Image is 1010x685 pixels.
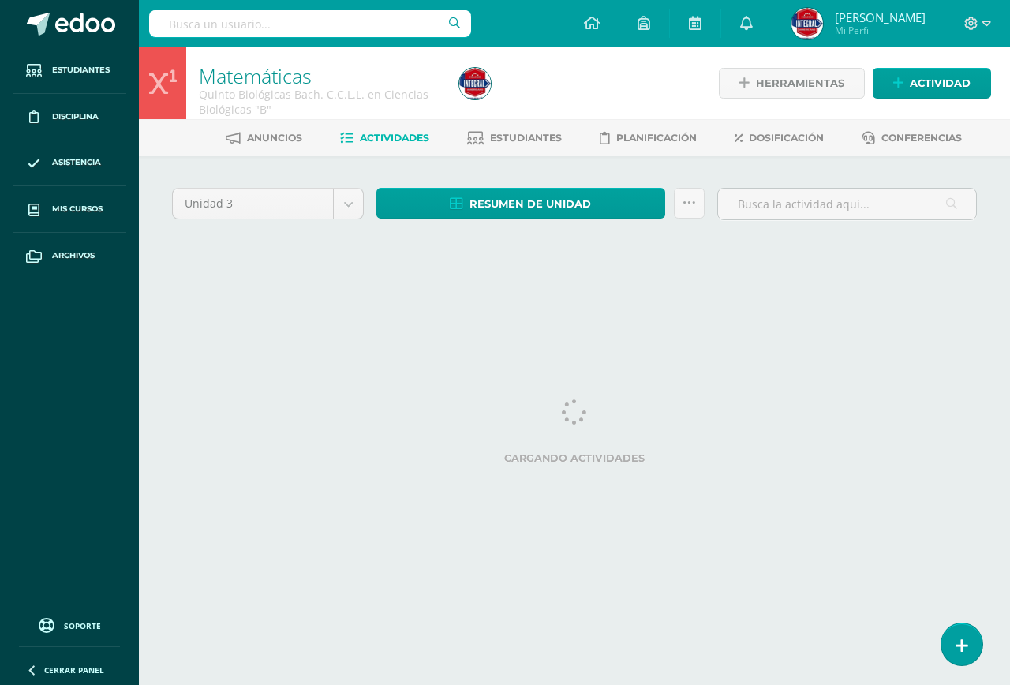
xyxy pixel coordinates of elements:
a: Dosificación [735,125,824,151]
a: Unidad 3 [173,189,363,219]
input: Busca un usuario... [149,10,471,37]
span: [PERSON_NAME] [835,9,926,25]
span: Mis cursos [52,203,103,215]
a: Soporte [19,614,120,635]
label: Cargando actividades [172,452,977,464]
span: Anuncios [247,132,302,144]
span: Asistencia [52,156,101,169]
span: Estudiantes [52,64,110,77]
a: Archivos [13,233,126,279]
span: Conferencias [881,132,962,144]
a: Conferencias [862,125,962,151]
span: Actividades [360,132,429,144]
span: Unidad 3 [185,189,321,219]
span: Dosificación [749,132,824,144]
a: Mis cursos [13,186,126,233]
span: Mi Perfil [835,24,926,37]
span: Herramientas [756,69,844,98]
span: Disciplina [52,110,99,123]
span: Archivos [52,249,95,262]
span: Cerrar panel [44,664,104,676]
span: Resumen de unidad [469,189,591,219]
span: Planificación [616,132,697,144]
span: Soporte [64,620,101,631]
img: b162ec331ce9f8bdc5a41184ad28ca5c.png [791,8,823,39]
div: Quinto Biológicas Bach. C.C.L.L. en Ciencias Biológicas 'B' [199,87,440,117]
a: Actividad [873,68,991,99]
span: Actividad [910,69,971,98]
a: Disciplina [13,94,126,140]
a: Actividades [340,125,429,151]
a: Resumen de unidad [376,188,665,219]
a: Matemáticas [199,62,312,89]
a: Estudiantes [13,47,126,94]
h1: Matemáticas [199,65,440,87]
a: Estudiantes [467,125,562,151]
a: Anuncios [226,125,302,151]
a: Herramientas [719,68,865,99]
img: b162ec331ce9f8bdc5a41184ad28ca5c.png [459,68,491,99]
span: Estudiantes [490,132,562,144]
input: Busca la actividad aquí... [718,189,976,219]
a: Planificación [600,125,697,151]
a: Asistencia [13,140,126,187]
